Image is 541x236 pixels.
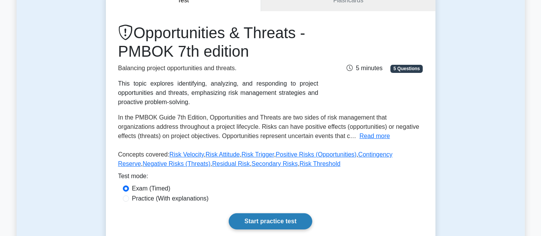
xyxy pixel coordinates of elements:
a: Negative Risks (Threats) [143,160,211,167]
div: Test mode: [118,172,423,184]
label: Practice (With explanations) [132,194,209,203]
a: Secondary Risks [251,160,298,167]
a: Risk Attitude [206,151,240,158]
h1: Opportunities & Threats - PMBOK 7th edition [118,24,318,61]
a: Start practice test [229,213,312,229]
a: Risk Threshold [300,160,340,167]
a: Risk Velocity [169,151,204,158]
p: Balancing project opportunities and threats. [118,64,318,73]
p: Concepts covered: , , , , , , , , [118,150,423,172]
span: In the PMBOK Guide 7th Edition, Opportunities and Threats are two sides of risk management that o... [118,114,419,139]
a: Risk Trigger [241,151,274,158]
label: Exam (Timed) [132,184,171,193]
span: 5 minutes [347,65,382,71]
div: This topic explores identifying, analyzing, and responding to project opportunities and threats, ... [118,79,318,107]
button: Read more [360,131,390,141]
span: 5 Questions [390,65,423,72]
a: Positive Risks (Opportunities) [276,151,357,158]
a: Residual Risk [212,160,250,167]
